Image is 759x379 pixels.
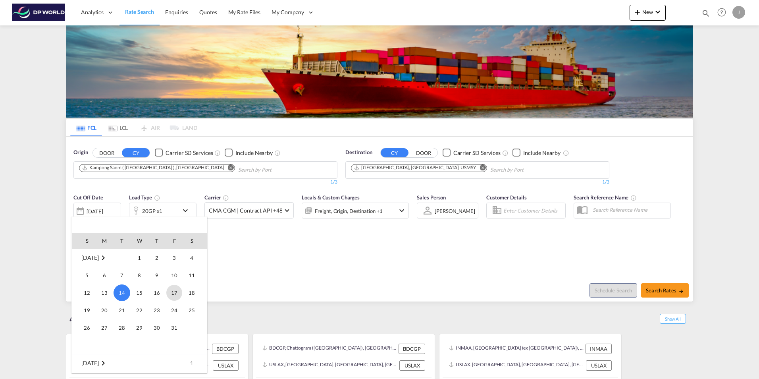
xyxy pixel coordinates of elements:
[184,302,200,318] span: 25
[72,233,96,249] th: S
[184,355,200,371] span: 1
[114,320,130,336] span: 28
[79,320,95,336] span: 26
[148,302,166,319] td: Thursday October 23 2025
[72,267,207,284] tr: Week 2
[184,250,200,266] span: 4
[148,233,166,249] th: T
[148,267,166,284] td: Thursday October 9 2025
[113,284,131,302] td: Tuesday October 14 2025
[113,302,131,319] td: Tuesday October 21 2025
[149,320,165,336] span: 30
[131,302,148,319] td: Wednesday October 22 2025
[96,320,112,336] span: 27
[72,249,131,267] td: October 2025
[131,319,148,336] td: Wednesday October 29 2025
[131,233,148,249] th: W
[96,319,113,336] td: Monday October 27 2025
[131,302,147,318] span: 22
[79,302,95,318] span: 19
[148,284,166,302] td: Thursday October 16 2025
[183,302,207,319] td: Saturday October 25 2025
[72,233,207,373] md-calendar: Calendar
[131,285,147,301] span: 15
[131,267,147,283] span: 8
[72,284,207,302] tr: Week 3
[96,267,112,283] span: 6
[148,319,166,336] td: Thursday October 30 2025
[72,302,207,319] tr: Week 4
[166,320,182,336] span: 31
[166,249,183,267] td: Friday October 3 2025
[166,284,183,302] td: Friday October 17 2025
[183,284,207,302] td: Saturday October 18 2025
[166,267,182,283] span: 10
[166,233,183,249] th: F
[114,302,130,318] span: 21
[184,267,200,283] span: 11
[166,319,183,336] td: Friday October 31 2025
[131,249,148,267] td: Wednesday October 1 2025
[113,233,131,249] th: T
[72,267,96,284] td: Sunday October 5 2025
[81,360,98,366] span: [DATE]
[114,284,130,301] span: 14
[72,319,96,336] td: Sunday October 26 2025
[149,267,165,283] span: 9
[166,267,183,284] td: Friday October 10 2025
[114,267,130,283] span: 7
[113,319,131,336] td: Tuesday October 28 2025
[96,267,113,284] td: Monday October 6 2025
[183,249,207,267] td: Saturday October 4 2025
[96,302,112,318] span: 20
[79,285,95,301] span: 12
[149,302,165,318] span: 23
[166,250,182,266] span: 3
[149,250,165,266] span: 2
[184,285,200,301] span: 18
[96,284,113,302] td: Monday October 13 2025
[72,249,207,267] tr: Week 1
[72,354,131,372] td: November 2025
[131,320,147,336] span: 29
[131,284,148,302] td: Wednesday October 15 2025
[166,302,182,318] span: 24
[72,302,96,319] td: Sunday October 19 2025
[79,267,95,283] span: 5
[72,354,207,372] tr: Week 1
[131,267,148,284] td: Wednesday October 8 2025
[149,285,165,301] span: 16
[183,267,207,284] td: Saturday October 11 2025
[166,302,183,319] td: Friday October 24 2025
[72,319,207,336] tr: Week 5
[183,354,207,372] td: Saturday November 1 2025
[113,267,131,284] td: Tuesday October 7 2025
[148,249,166,267] td: Thursday October 2 2025
[96,233,113,249] th: M
[183,233,207,249] th: S
[96,302,113,319] td: Monday October 20 2025
[166,285,182,301] span: 17
[72,336,207,354] tr: Week undefined
[72,284,96,302] td: Sunday October 12 2025
[96,285,112,301] span: 13
[81,254,98,261] span: [DATE]
[131,250,147,266] span: 1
